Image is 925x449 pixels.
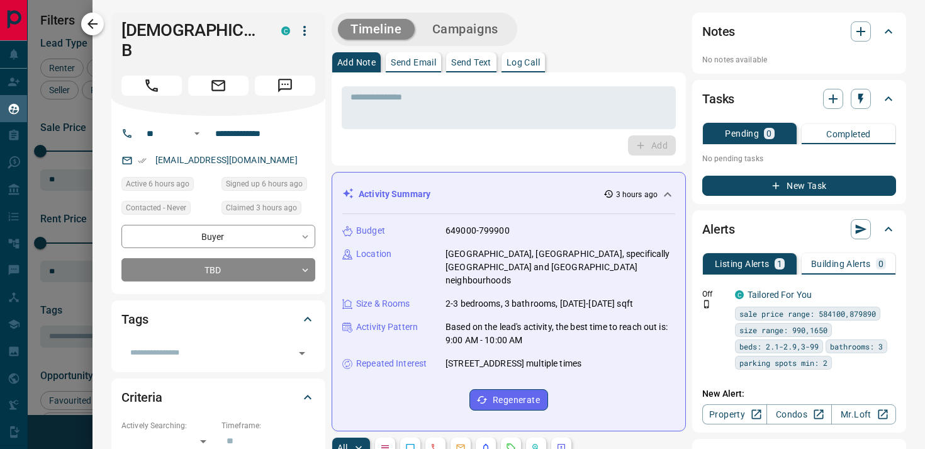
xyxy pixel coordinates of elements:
[702,214,896,244] div: Alerts
[188,76,249,96] span: Email
[702,16,896,47] div: Notes
[359,188,430,201] p: Activity Summary
[446,297,633,310] p: 2-3 bedrooms, 3 bathrooms, [DATE]-[DATE] sqft
[702,300,711,309] svg: Push Notification Only
[811,259,871,268] p: Building Alerts
[255,76,315,96] span: Message
[766,404,831,424] a: Condos
[735,290,744,299] div: condos.ca
[121,309,148,329] h2: Tags
[121,304,315,334] div: Tags
[226,178,303,190] span: Signed up 6 hours ago
[446,357,581,370] p: [STREET_ADDRESS] multiple times
[281,26,290,35] div: condos.ca
[342,183,675,206] div: Activity Summary3 hours ago
[356,297,410,310] p: Size & Rooms
[702,288,727,300] p: Off
[702,387,896,401] p: New Alert:
[126,178,189,190] span: Active 6 hours ago
[155,155,298,165] a: [EMAIL_ADDRESS][DOMAIN_NAME]
[702,54,896,65] p: No notes available
[702,89,734,109] h2: Tasks
[831,404,896,424] a: Mr.Loft
[702,149,896,168] p: No pending tasks
[777,259,782,268] p: 1
[356,224,385,237] p: Budget
[878,259,883,268] p: 0
[189,126,205,141] button: Open
[221,177,315,195] div: Wed Aug 13 2025
[702,84,896,114] div: Tasks
[702,219,735,239] h2: Alerts
[121,387,162,407] h2: Criteria
[221,420,315,431] p: Timeframe:
[739,356,827,369] span: parking spots min: 2
[739,324,827,336] span: size range: 990,1650
[507,58,540,67] p: Log Call
[338,19,415,40] button: Timeline
[226,202,297,214] span: Claimed 3 hours ago
[702,21,735,42] h2: Notes
[293,344,311,362] button: Open
[337,58,376,67] p: Add Note
[739,340,819,353] span: beds: 2.1-2.9,3-99
[126,202,186,214] span: Contacted - Never
[121,258,315,281] div: TBD
[446,224,510,237] p: 649000-799900
[221,201,315,219] div: Wed Aug 13 2025
[356,321,418,334] p: Activity Pattern
[121,225,315,248] div: Buyer
[138,156,147,165] svg: Email Verified
[715,259,770,268] p: Listing Alerts
[121,382,315,412] div: Criteria
[830,340,883,353] span: bathrooms: 3
[826,130,871,139] p: Completed
[725,129,759,138] p: Pending
[616,189,658,200] p: 3 hours ago
[766,129,771,138] p: 0
[420,19,511,40] button: Campaigns
[121,420,215,431] p: Actively Searching:
[702,176,896,196] button: New Task
[748,290,812,300] a: Tailored For You
[121,20,262,60] h1: [DEMOGRAPHIC_DATA] B
[451,58,491,67] p: Send Text
[391,58,436,67] p: Send Email
[446,321,675,347] p: Based on the lead's activity, the best time to reach out is: 9:00 AM - 10:00 AM
[356,247,391,261] p: Location
[469,389,548,411] button: Regenerate
[356,357,427,370] p: Repeated Interest
[121,177,215,195] div: Wed Aug 13 2025
[446,247,675,287] p: [GEOGRAPHIC_DATA], [GEOGRAPHIC_DATA], specifically [GEOGRAPHIC_DATA] and [GEOGRAPHIC_DATA] neighb...
[121,76,182,96] span: Call
[702,404,767,424] a: Property
[739,307,876,320] span: sale price range: 584100,879890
